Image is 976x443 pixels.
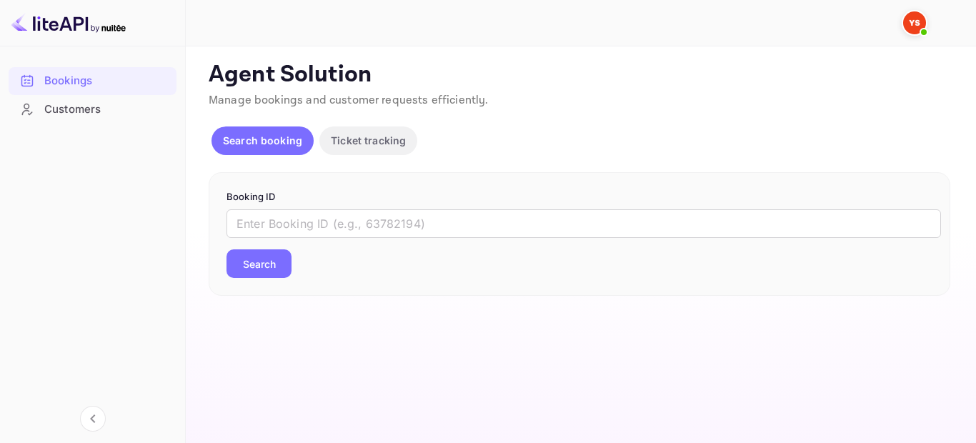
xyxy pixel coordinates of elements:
img: Yandex Support [903,11,926,34]
a: Customers [9,96,176,122]
a: Bookings [9,67,176,94]
p: Ticket tracking [331,133,406,148]
p: Booking ID [226,190,932,204]
div: Customers [44,101,169,118]
p: Agent Solution [209,61,950,89]
button: Collapse navigation [80,406,106,432]
button: Search [226,249,292,278]
p: Search booking [223,133,302,148]
span: Manage bookings and customer requests efficiently. [209,93,489,108]
img: LiteAPI logo [11,11,126,34]
div: Customers [9,96,176,124]
div: Bookings [9,67,176,95]
div: Bookings [44,73,169,89]
input: Enter Booking ID (e.g., 63782194) [226,209,941,238]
